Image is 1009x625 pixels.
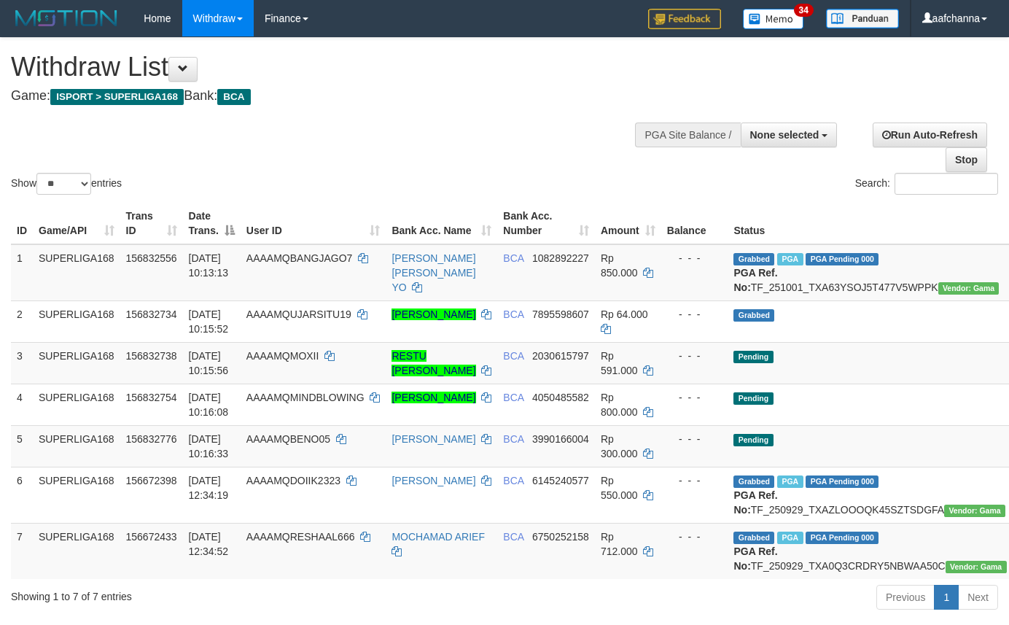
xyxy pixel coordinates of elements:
[733,532,774,544] span: Grabbed
[733,434,773,446] span: Pending
[11,342,33,384] td: 3
[532,392,589,403] span: Copy 4050485582 to clipboard
[733,546,777,572] b: PGA Ref. No:
[733,392,773,405] span: Pending
[503,433,523,445] span: BCA
[36,173,91,195] select: Showentries
[503,392,523,403] span: BCA
[733,489,777,516] b: PGA Ref. No:
[33,342,120,384] td: SUPERLIGA168
[532,531,589,543] span: Copy 6750252158 to clipboard
[386,203,497,244] th: Bank Acc. Name: activate to sort column ascending
[241,203,386,244] th: User ID: activate to sort column ascending
[777,475,803,488] span: Marked by aafsoycanthlai
[246,350,319,362] span: AAAAMQMOXII
[946,561,1007,573] span: Vendor URL: https://trx31.1velocity.biz
[503,531,523,543] span: BCA
[601,252,638,279] span: Rp 850.000
[246,475,340,486] span: AAAAMQDOIIK2323
[743,9,804,29] img: Button%20Memo.svg
[532,350,589,362] span: Copy 2030615797 to clipboard
[391,433,475,445] a: [PERSON_NAME]
[126,252,177,264] span: 156832556
[183,203,241,244] th: Date Trans.: activate to sort column descending
[126,308,177,320] span: 156832734
[33,425,120,467] td: SUPERLIGA168
[601,433,638,459] span: Rp 300.000
[777,253,803,265] span: Marked by aafsoycanthlai
[11,53,658,82] h1: Withdraw List
[189,252,229,279] span: [DATE] 10:13:13
[11,89,658,104] h4: Game: Bank:
[661,203,728,244] th: Balance
[601,308,648,320] span: Rp 64.000
[11,300,33,342] td: 2
[11,467,33,523] td: 6
[189,350,229,376] span: [DATE] 10:15:56
[189,433,229,459] span: [DATE] 10:16:33
[895,173,998,195] input: Search:
[33,467,120,523] td: SUPERLIGA168
[246,531,355,543] span: AAAAMQRESHAAL666
[50,89,184,105] span: ISPORT > SUPERLIGA168
[667,307,722,322] div: - - -
[246,252,352,264] span: AAAAMQBANGJAGO7
[391,531,485,543] a: MOCHAMAD ARIEF
[11,425,33,467] td: 5
[794,4,814,17] span: 34
[503,475,523,486] span: BCA
[667,473,722,488] div: - - -
[601,392,638,418] span: Rp 800.000
[126,392,177,403] span: 156832754
[11,203,33,244] th: ID
[11,583,410,604] div: Showing 1 to 7 of 7 entries
[532,433,589,445] span: Copy 3990166004 to clipboard
[855,173,998,195] label: Search:
[733,267,777,293] b: PGA Ref. No:
[189,475,229,501] span: [DATE] 12:34:19
[391,308,475,320] a: [PERSON_NAME]
[733,253,774,265] span: Grabbed
[497,203,595,244] th: Bank Acc. Number: activate to sort column ascending
[601,531,638,557] span: Rp 712.000
[503,350,523,362] span: BCA
[189,308,229,335] span: [DATE] 10:15:52
[934,585,959,610] a: 1
[667,349,722,363] div: - - -
[503,252,523,264] span: BCA
[126,350,177,362] span: 156832738
[733,351,773,363] span: Pending
[667,432,722,446] div: - - -
[11,523,33,579] td: 7
[246,392,365,403] span: AAAAMQMINDBLOWING
[503,308,523,320] span: BCA
[946,147,987,172] a: Stop
[876,585,935,610] a: Previous
[126,433,177,445] span: 156832776
[33,384,120,425] td: SUPERLIGA168
[601,350,638,376] span: Rp 591.000
[11,244,33,301] td: 1
[391,252,475,293] a: [PERSON_NAME] [PERSON_NAME] YO
[391,392,475,403] a: [PERSON_NAME]
[532,308,589,320] span: Copy 7895598607 to clipboard
[750,129,819,141] span: None selected
[733,309,774,322] span: Grabbed
[11,173,122,195] label: Show entries
[532,252,589,264] span: Copy 1082892227 to clipboard
[601,475,638,501] span: Rp 550.000
[667,390,722,405] div: - - -
[733,475,774,488] span: Grabbed
[33,523,120,579] td: SUPERLIGA168
[11,7,122,29] img: MOTION_logo.png
[938,282,1000,295] span: Vendor URL: https://trx31.1velocity.biz
[806,475,879,488] span: PGA Pending
[873,123,987,147] a: Run Auto-Refresh
[595,203,661,244] th: Amount: activate to sort column ascending
[391,350,475,376] a: RESTU [PERSON_NAME]
[391,475,475,486] a: [PERSON_NAME]
[126,475,177,486] span: 156672398
[217,89,250,105] span: BCA
[189,531,229,557] span: [DATE] 12:34:52
[806,532,879,544] span: PGA Pending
